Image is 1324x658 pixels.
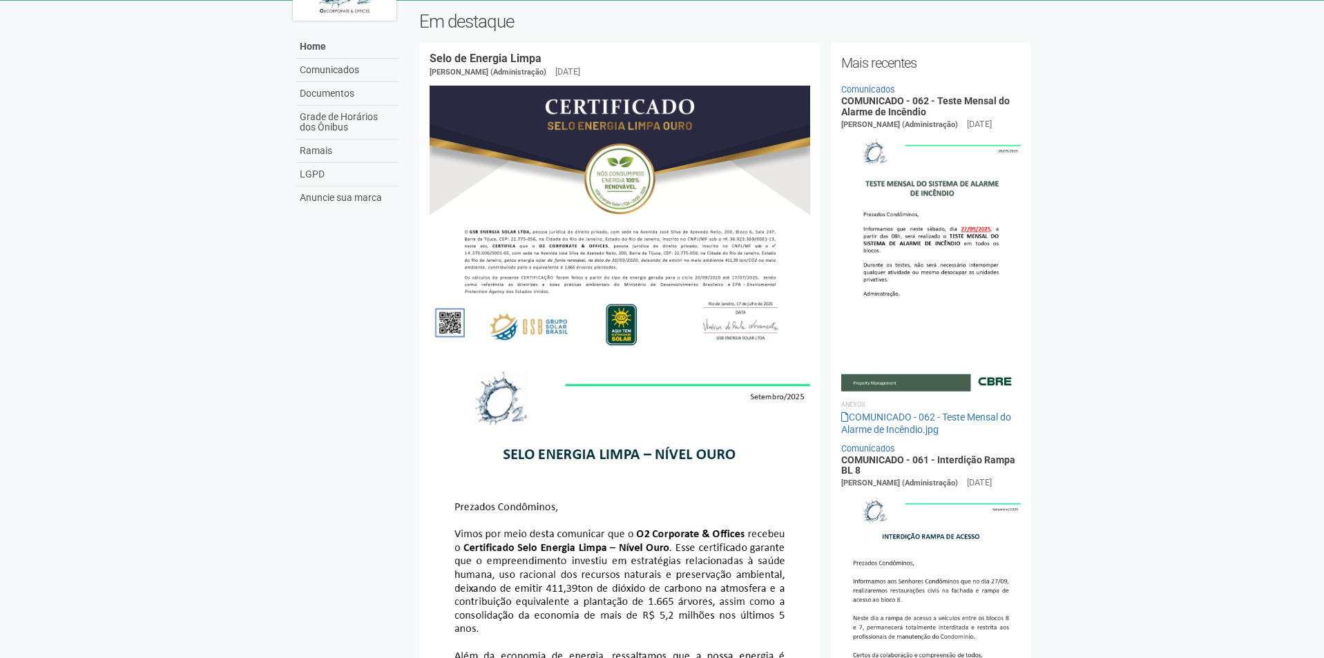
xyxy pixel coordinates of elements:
span: [PERSON_NAME] (Administração) [430,68,546,77]
div: [DATE] [555,66,580,78]
a: LGPD [296,163,399,186]
a: Documentos [296,82,399,106]
a: Selo de Energia Limpa [430,52,541,65]
h2: Mais recentes [841,52,1021,73]
img: COMUNICADO%20-%20062%20-%20Teste%20Mensal%20do%20Alarme%20de%20Inc%C3%AAndio.jpg [841,131,1021,391]
a: Home [296,35,399,59]
img: COMUNICADO%20-%20054%20-%20Selo%20de%20Energia%20Limpa%20-%20P%C3%A1g.%202.jpg [430,86,810,355]
span: [PERSON_NAME] (Administração) [841,120,958,129]
a: COMUNICADO - 062 - Teste Mensal do Alarme de Incêndio.jpg [841,412,1011,435]
a: Grade de Horários dos Ônibus [296,106,399,139]
span: [PERSON_NAME] (Administração) [841,478,958,487]
a: Comunicados [841,443,895,454]
a: Comunicados [841,84,895,95]
a: Anuncie sua marca [296,186,399,209]
h2: Em destaque [419,11,1032,32]
a: Comunicados [296,59,399,82]
a: COMUNICADO - 062 - Teste Mensal do Alarme de Incêndio [841,95,1010,117]
a: COMUNICADO - 061 - Interdição Rampa BL 8 [841,454,1015,476]
a: Ramais [296,139,399,163]
div: [DATE] [967,118,992,130]
div: [DATE] [967,476,992,489]
li: Anexos [841,398,1021,411]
